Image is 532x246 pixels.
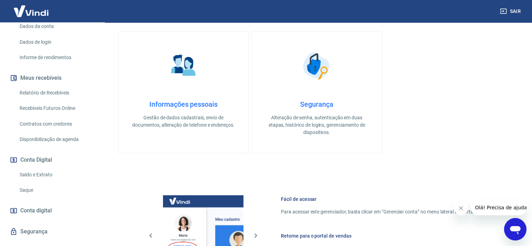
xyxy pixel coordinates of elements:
p: Alteração de senha, autenticação em duas etapas, histórico de logins, gerenciamento de dispositivos. [263,114,370,136]
a: Saque [17,183,96,197]
iframe: Mensagem da empresa [471,200,526,215]
button: Meus recebíveis [8,70,96,86]
img: Segurança [299,48,334,83]
a: Contratos com credores [17,117,96,131]
p: Para acessar este gerenciador, basta clicar em “Gerenciar conta” no menu lateral do portal de ven... [281,208,498,216]
button: Sair [498,5,524,18]
a: Relatório de Recebíveis [17,86,96,100]
a: Informações pessoaisInformações pessoaisGestão de dados cadastrais, envio de documentos, alteraçã... [118,31,249,153]
h6: Retorne para o portal de vendas [281,232,498,239]
a: SegurançaSegurançaAlteração de senha, autenticação em duas etapas, histórico de logins, gerenciam... [251,31,382,153]
a: Dados de login [17,35,96,49]
p: Gestão de dados cadastrais, envio de documentos, alteração de telefone e endereços. [130,114,237,129]
button: Conta Digital [8,152,96,168]
a: Segurança [8,224,96,239]
span: Olá! Precisa de ajuda? [4,5,59,10]
a: Disponibilização de agenda [17,132,96,147]
img: Informações pessoais [166,48,201,83]
a: Saldo e Extrato [17,168,96,182]
img: Vindi [8,0,54,22]
h4: Informações pessoais [130,100,237,108]
a: Informe de rendimentos [17,50,96,65]
iframe: Botão para abrir a janela de mensagens [504,218,526,240]
iframe: Fechar mensagem [454,201,468,215]
a: Recebíveis Futuros Online [17,101,96,115]
a: Dados da conta [17,19,96,34]
span: Conta digital [20,206,52,216]
h6: Fácil de acessar [281,196,498,203]
h4: Segurança [263,100,370,108]
a: Conta digital [8,203,96,218]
